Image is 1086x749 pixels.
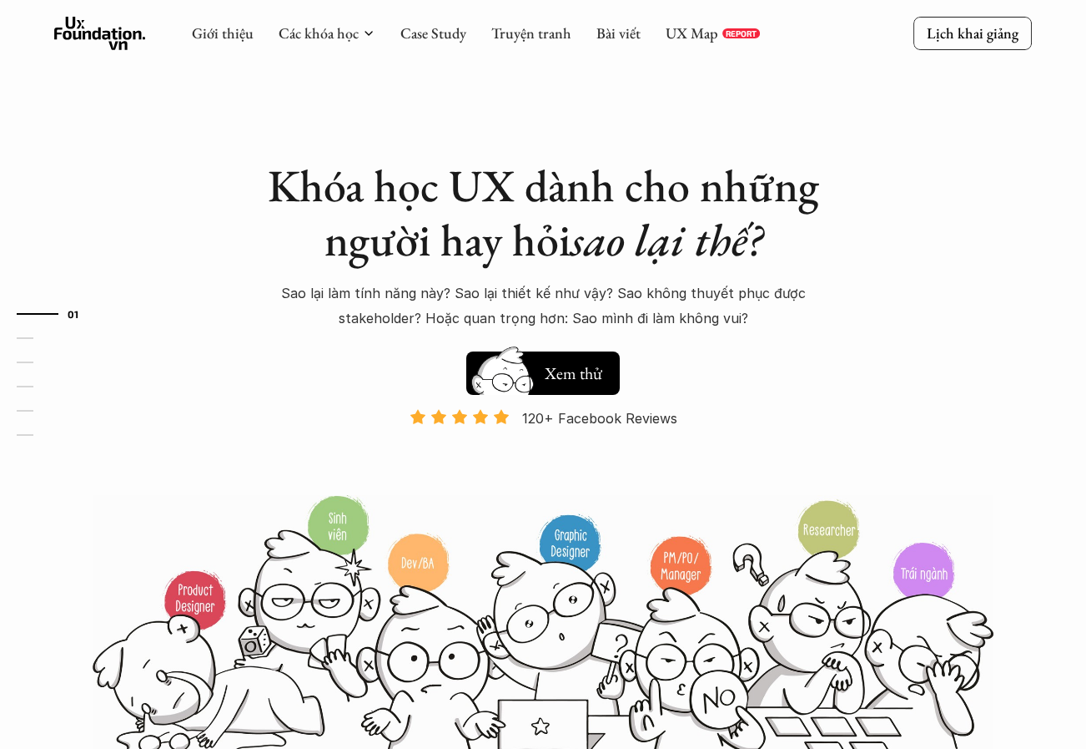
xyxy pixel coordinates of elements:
a: 01 [17,304,96,324]
em: sao lại thế? [571,210,762,269]
a: Xem thử [466,343,620,395]
a: Truyện tranh [491,23,571,43]
p: Sao lại làm tính năng này? Sao lại thiết kế như vậy? Sao không thuyết phục được stakeholder? Hoặc... [259,281,827,331]
p: REPORT [726,28,757,38]
a: REPORT [722,28,760,38]
h5: Xem thử [545,362,602,385]
strong: 01 [68,308,79,320]
a: Giới thiệu [192,23,254,43]
a: UX Map [666,23,718,43]
h1: Khóa học UX dành cho những người hay hỏi [251,159,835,267]
a: Lịch khai giảng [913,17,1032,49]
a: Bài viết [596,23,641,43]
a: 120+ Facebook Reviews [395,408,691,493]
p: Lịch khai giảng [927,23,1018,43]
a: Các khóa học [279,23,359,43]
a: Case Study [400,23,466,43]
p: 120+ Facebook Reviews [522,406,677,431]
